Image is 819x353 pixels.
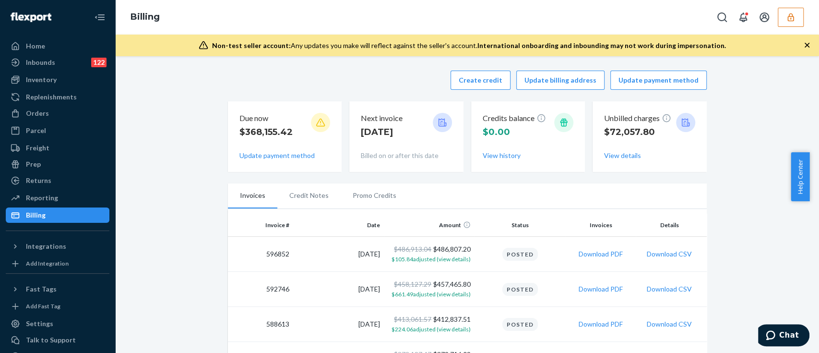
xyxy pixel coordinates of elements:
[361,151,452,160] p: Billed on or after this date
[712,8,732,27] button: Open Search Box
[384,307,475,342] td: $412,837.51
[239,151,315,160] button: Update payment method
[6,38,109,54] a: Home
[11,12,51,22] img: Flexport logo
[392,291,471,298] span: $661.49 adjusted (view details)
[6,190,109,206] a: Reporting
[384,237,475,272] td: $486,807.20
[6,301,109,312] a: Add Fast Tag
[6,106,109,121] a: Orders
[502,318,538,331] div: Posted
[647,319,692,329] button: Download CSV
[579,319,623,329] button: Download PDF
[26,259,69,268] div: Add Integration
[483,151,521,160] button: View history
[565,214,636,237] th: Invoices
[6,239,109,254] button: Integrations
[26,335,76,345] div: Talk to Support
[26,58,55,67] div: Inbounds
[212,41,291,49] span: Non-test seller account:
[26,75,57,85] div: Inventory
[451,71,510,90] button: Create credit
[6,258,109,269] a: Add Integration
[604,151,641,160] button: View details
[26,143,49,153] div: Freight
[394,280,431,288] span: $458,127.29
[734,8,753,27] button: Open notifications
[791,152,809,201] button: Help Center
[293,272,384,307] td: [DATE]
[6,123,109,138] a: Parcel
[26,159,41,169] div: Prep
[477,41,726,49] span: International onboarding and inbounding may not work during impersonation.
[6,332,109,348] button: Talk to Support
[6,55,109,70] a: Inbounds122
[758,324,809,348] iframe: Opens a widget where you can chat to one of our agents
[228,237,294,272] td: 596852
[516,71,605,90] button: Update billing address
[26,41,45,51] div: Home
[341,183,408,207] li: Promo Credits
[502,248,538,261] div: Posted
[26,126,46,135] div: Parcel
[228,183,277,208] li: Invoices
[293,307,384,342] td: [DATE]
[755,8,774,27] button: Open account menu
[228,272,294,307] td: 592746
[6,281,109,297] button: Fast Tags
[394,315,431,323] span: $413,061.57
[6,173,109,188] a: Returns
[392,256,471,263] span: $105.84 adjusted (view details)
[579,249,623,259] button: Download PDF
[6,316,109,331] a: Settings
[361,113,403,124] p: Next invoice
[277,183,341,207] li: Credit Notes
[91,58,107,67] div: 122
[131,12,160,22] a: Billing
[647,249,692,259] button: Download CSV
[394,245,431,253] span: $486,913.04
[123,3,167,31] ol: breadcrumbs
[636,214,706,237] th: Details
[483,127,510,137] span: $0.00
[475,214,565,237] th: Status
[647,284,692,294] button: Download CSV
[392,289,471,299] button: $661.49adjusted (view details)
[392,326,471,333] span: $224.06 adjusted (view details)
[392,324,471,334] button: $224.06adjusted (view details)
[26,242,66,251] div: Integrations
[239,113,293,124] p: Due now
[6,89,109,105] a: Replenishments
[26,109,49,118] div: Orders
[239,126,293,138] p: $368,155.42
[502,283,538,296] div: Posted
[384,214,475,237] th: Amount
[361,126,403,138] p: [DATE]
[26,284,57,294] div: Fast Tags
[604,126,671,138] p: $72,057.80
[228,307,294,342] td: 588613
[293,237,384,272] td: [DATE]
[6,72,109,87] a: Inventory
[6,140,109,156] a: Freight
[610,71,707,90] button: Update payment method
[26,210,46,220] div: Billing
[483,113,546,124] p: Credits balance
[293,214,384,237] th: Date
[392,254,471,264] button: $105.84adjusted (view details)
[6,157,109,172] a: Prep
[579,284,623,294] button: Download PDF
[6,207,109,223] a: Billing
[228,214,294,237] th: Invoice #
[26,319,53,329] div: Settings
[90,8,109,27] button: Close Navigation
[212,41,726,50] div: Any updates you make will reflect against the seller's account.
[26,302,60,310] div: Add Fast Tag
[26,193,58,203] div: Reporting
[26,92,77,102] div: Replenishments
[604,113,671,124] p: Unbilled charges
[384,272,475,307] td: $457,465.80
[26,176,51,185] div: Returns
